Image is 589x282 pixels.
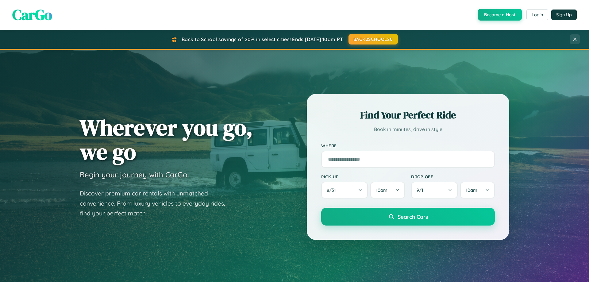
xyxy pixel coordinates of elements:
span: 10am [376,187,387,193]
span: 10am [466,187,477,193]
span: 9 / 1 [417,187,426,193]
label: Drop-off [411,174,495,179]
button: Sign Up [551,10,577,20]
h3: Begin your journey with CarGo [80,170,187,179]
h2: Find Your Perfect Ride [321,108,495,122]
button: BACK2SCHOOL20 [348,34,398,44]
label: Where [321,143,495,148]
span: CarGo [12,5,52,25]
button: 10am [460,182,495,199]
p: Discover premium car rentals with unmatched convenience. From luxury vehicles to everyday rides, ... [80,188,233,218]
h1: Wherever you go, we go [80,115,253,164]
span: Back to School savings of 20% in select cities! Ends [DATE] 10am PT. [182,36,344,42]
button: 9/1 [411,182,458,199]
button: Become a Host [478,9,522,21]
span: Search Cars [398,213,428,220]
button: Login [526,9,548,20]
button: 10am [370,182,405,199]
button: Search Cars [321,208,495,226]
p: Book in minutes, drive in style [321,125,495,134]
button: 8/31 [321,182,368,199]
span: 8 / 31 [327,187,339,193]
label: Pick-up [321,174,405,179]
